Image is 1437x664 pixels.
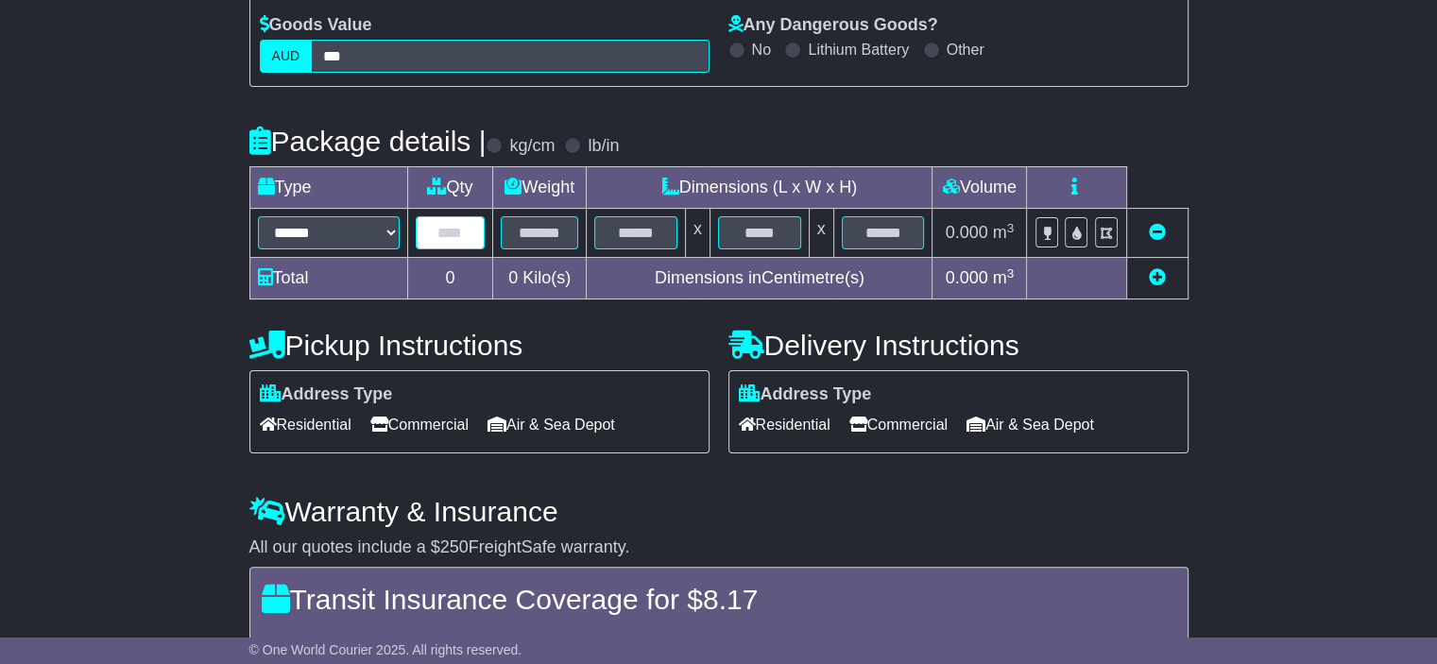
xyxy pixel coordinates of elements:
[739,384,872,405] label: Address Type
[588,136,619,157] label: lb/in
[685,209,710,258] td: x
[1149,223,1166,242] a: Remove this item
[967,410,1094,439] span: Air & Sea Depot
[728,330,1189,361] h4: Delivery Instructions
[260,40,313,73] label: AUD
[728,15,938,36] label: Any Dangerous Goods?
[249,496,1189,527] h4: Warranty & Insurance
[493,167,587,209] td: Weight
[262,584,1176,615] h4: Transit Insurance Coverage for $
[752,41,771,59] label: No
[932,167,1027,209] td: Volume
[249,537,1189,558] div: All our quotes include a $ FreightSafe warranty.
[509,136,555,157] label: kg/cm
[849,410,948,439] span: Commercial
[739,410,830,439] span: Residential
[488,410,615,439] span: Air & Sea Depot
[808,41,909,59] label: Lithium Battery
[508,268,518,287] span: 0
[587,167,932,209] td: Dimensions (L x W x H)
[809,209,833,258] td: x
[260,410,351,439] span: Residential
[946,223,988,242] span: 0.000
[407,258,493,299] td: 0
[249,642,522,657] span: © One World Courier 2025. All rights reserved.
[249,126,487,157] h4: Package details |
[493,258,587,299] td: Kilo(s)
[249,167,407,209] td: Type
[407,167,493,209] td: Qty
[1007,266,1015,281] sup: 3
[1007,221,1015,235] sup: 3
[703,584,758,615] span: 8.17
[249,258,407,299] td: Total
[249,330,710,361] h4: Pickup Instructions
[1149,268,1166,287] a: Add new item
[947,41,984,59] label: Other
[946,268,988,287] span: 0.000
[260,384,393,405] label: Address Type
[440,537,469,556] span: 250
[587,258,932,299] td: Dimensions in Centimetre(s)
[993,268,1015,287] span: m
[260,15,372,36] label: Goods Value
[370,410,469,439] span: Commercial
[993,223,1015,242] span: m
